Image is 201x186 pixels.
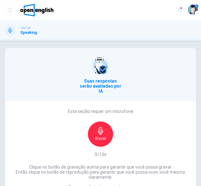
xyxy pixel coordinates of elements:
[20,30,37,35] h1: Speaking
[68,109,133,114] h6: Esta seção requer um microfone
[95,152,107,157] h6: 0/10s
[20,26,30,30] span: TOEFL®
[20,4,53,16] img: OpenEnglish logo
[188,4,198,15] img: Profile picture
[90,56,111,76] img: robot icon
[78,78,123,94] span: Suas respostas serão avaliadas por IA
[5,5,15,15] button: open mobile menu
[88,121,113,147] button: Gravar
[10,164,191,180] h6: Clique no botão de gravação acima para garantir que você possa gravar. Então clique no botão de r...
[95,136,106,141] h6: Gravar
